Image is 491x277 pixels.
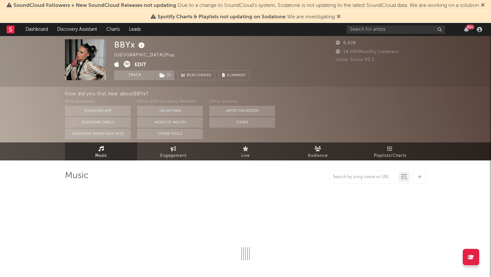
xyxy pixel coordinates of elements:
input: Search for artists [347,26,445,34]
a: Music [65,142,137,160]
button: Artist on Roster [209,106,275,116]
span: ( 1 ) [155,70,175,80]
input: Search by song name or URL [330,175,399,180]
span: Dismiss [481,3,485,8]
button: Summary [219,70,250,80]
a: Engagement [137,142,209,160]
a: Discovery Assistant [53,23,102,36]
span: Dismiss [337,14,341,20]
span: 14,040 Monthly Listeners [336,50,399,54]
button: Sodatone App [65,106,131,116]
div: BBYx [114,39,146,50]
button: Edit [135,61,146,69]
button: Track [114,70,155,80]
div: Other A&R Discovery Methods [137,98,203,106]
div: With Sodatone [65,98,131,106]
span: Playlists/Charts [374,152,406,160]
a: Playlists/Charts [354,142,426,160]
span: Jump Score: 90.5 [336,58,374,62]
span: Spotify Charts & Playlists not updating on Sodatone [158,14,286,20]
span: 6,428 [336,41,356,45]
div: Other Sources [209,98,275,106]
a: Dashboard [21,23,53,36]
a: Live [209,142,282,160]
button: Sodatone Emails [65,117,131,128]
span: : We are investigating [158,14,335,20]
span: Live [241,152,250,160]
button: (1) [156,70,174,80]
a: Leads [124,23,145,36]
span: Summary [227,74,246,77]
button: Word Of Mouth [137,117,203,128]
span: : Due to a change to SoundCloud's system, Sodatone is not updating to the latest SoundCloud data.... [13,3,479,8]
span: Benchmark [187,72,212,80]
button: Sodatone Snowflake Data [65,129,131,139]
span: Engagement [160,152,186,160]
button: Other Tools [137,129,203,139]
button: Other [209,117,275,128]
div: How did you first hear about BBYx ? [65,90,491,98]
a: Charts [102,23,124,36]
div: [GEOGRAPHIC_DATA] | Pop [114,51,182,59]
span: Audience [308,152,328,160]
span: SoundCloud Followers + New SoundCloud Releases not updating [13,3,176,8]
a: Benchmark [178,70,215,80]
a: Audience [282,142,354,160]
div: 99 + [466,25,474,29]
span: Music [95,152,107,160]
button: 99+ [464,27,469,32]
button: On My Own [137,106,203,116]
